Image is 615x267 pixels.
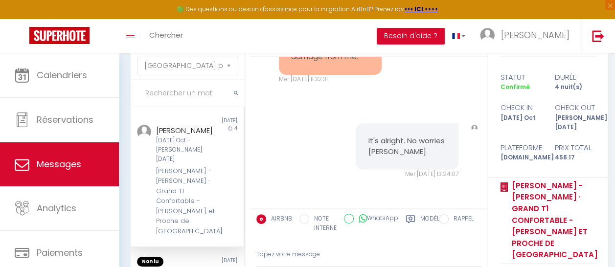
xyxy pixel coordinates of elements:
pre: It's alright. No worries [PERSON_NAME] [368,135,446,157]
img: ... [471,125,478,131]
span: 4 [234,125,237,132]
span: Chercher [149,30,183,40]
span: Messages [37,158,81,170]
div: Mer [DATE] 13:24:07 [356,170,458,179]
div: [DATE] [187,257,243,267]
div: Mer [DATE] 11:32:31 [279,75,382,84]
a: [PERSON_NAME] - [PERSON_NAME] · Grand T1 Confortable - [PERSON_NAME] et Proche de [GEOGRAPHIC_DATA] [508,180,598,261]
span: Paiements [37,246,83,259]
div: 458.17 [548,153,602,162]
label: NOTE INTERNE [309,214,337,233]
div: [DATE] Oct [494,113,548,132]
div: [PERSON_NAME] [156,125,216,136]
img: Super Booking [29,27,90,44]
div: [DATE] Oct - [PERSON_NAME] [DATE] [156,136,216,164]
img: logout [592,30,604,42]
div: Plateforme [494,142,548,154]
div: [PERSON_NAME] [DATE] [548,113,602,132]
a: ... [PERSON_NAME] [473,19,582,53]
span: Calendriers [37,69,87,81]
a: >>> ICI <<<< [404,5,438,13]
div: check out [548,102,602,113]
div: Prix total [548,142,602,154]
a: Chercher [142,19,190,53]
div: check in [494,102,548,113]
span: Non lu [137,257,163,267]
span: Réservations [37,113,93,126]
label: AIRBNB [266,214,292,225]
button: Besoin d'aide ? [377,28,445,44]
div: Tapez votre message [256,243,481,267]
div: durée [548,71,602,83]
label: Modèles [420,214,446,234]
div: [DOMAIN_NAME] [494,153,548,162]
div: [PERSON_NAME] - [PERSON_NAME] · Grand T1 Confortable - [PERSON_NAME] et Proche de [GEOGRAPHIC_DATA] [156,166,216,236]
label: RAPPEL [449,214,474,225]
label: WhatsApp [354,214,398,224]
input: Rechercher un mot clé [131,80,245,107]
img: ... [137,125,151,139]
img: ... [480,28,495,43]
div: statut [494,71,548,83]
span: Confirmé [501,83,530,91]
div: 4 nuit(s) [548,83,602,92]
span: [PERSON_NAME] [501,29,569,41]
span: Analytics [37,202,76,214]
div: [DATE] [187,117,243,125]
